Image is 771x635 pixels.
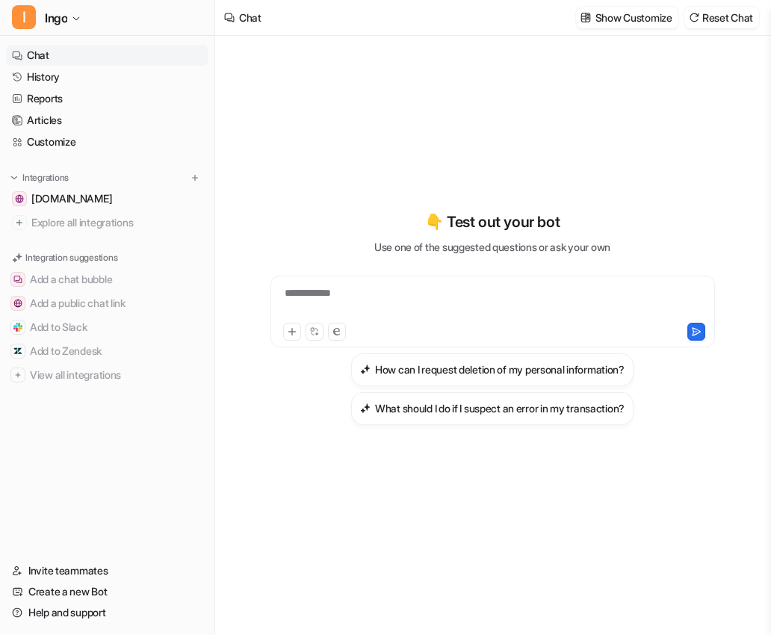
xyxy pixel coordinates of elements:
[374,239,610,255] p: Use one of the suggested questions or ask your own
[351,353,634,386] button: How can I request deletion of my personal information?How can I request deletion of my personal i...
[6,315,208,339] button: Add to SlackAdd to Slack
[9,173,19,183] img: expand menu
[31,191,112,206] span: [DOMAIN_NAME]
[45,7,67,28] span: Ingo
[6,66,208,87] a: History
[684,7,759,28] button: Reset Chat
[580,12,591,23] img: customize
[6,291,208,315] button: Add a public chat linkAdd a public chat link
[22,172,69,184] p: Integrations
[6,581,208,602] a: Create a new Bot
[13,299,22,308] img: Add a public chat link
[13,371,22,380] img: View all integrations
[689,12,699,23] img: reset
[360,403,371,414] img: What should I do if I suspect an error in my transaction?
[375,400,625,416] h3: What should I do if I suspect an error in my transaction?
[31,211,202,235] span: Explore all integrations
[6,212,208,233] a: Explore all integrations
[6,267,208,291] button: Add a chat bubbleAdd a chat bubble
[12,5,36,29] span: I
[25,251,117,264] p: Integration suggestions
[6,602,208,623] a: Help and support
[425,211,560,233] p: 👇 Test out your bot
[595,10,672,25] p: Show Customize
[13,275,22,284] img: Add a chat bubble
[351,392,634,425] button: What should I do if I suspect an error in my transaction?What should I do if I suspect an error i...
[239,10,261,25] div: Chat
[360,364,371,375] img: How can I request deletion of my personal information?
[576,7,678,28] button: Show Customize
[6,45,208,66] a: Chat
[15,194,24,203] img: app.ingomoney.com
[12,215,27,230] img: explore all integrations
[6,110,208,131] a: Articles
[6,560,208,581] a: Invite teammates
[375,362,625,377] h3: How can I request deletion of my personal information?
[6,88,208,109] a: Reports
[6,170,73,185] button: Integrations
[6,131,208,152] a: Customize
[13,323,22,332] img: Add to Slack
[6,363,208,387] button: View all integrationsView all integrations
[6,188,208,209] a: app.ingomoney.com[DOMAIN_NAME]
[13,347,22,356] img: Add to Zendesk
[190,173,200,183] img: menu_add.svg
[6,339,208,363] button: Add to ZendeskAdd to Zendesk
